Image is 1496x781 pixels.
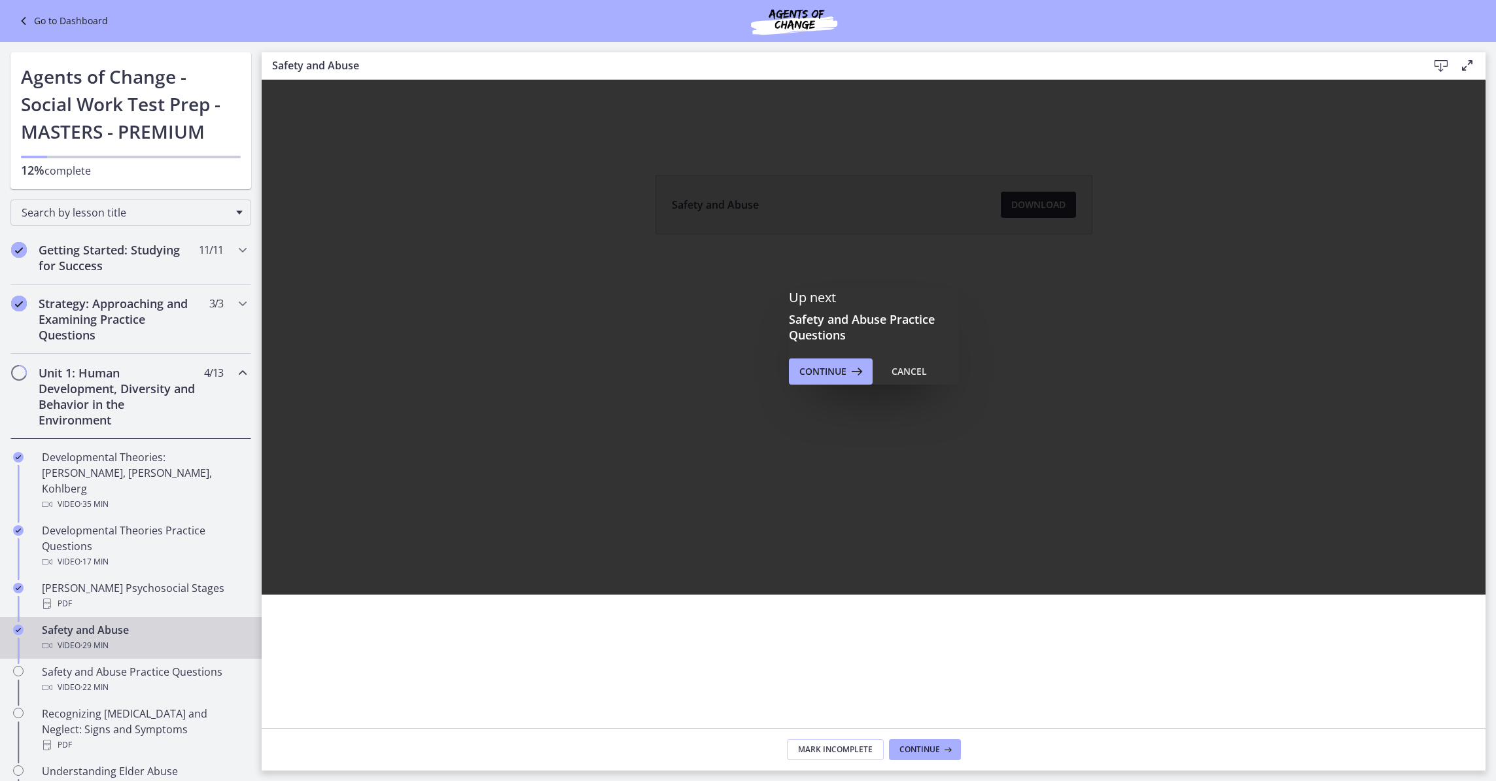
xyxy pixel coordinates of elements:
a: Go to Dashboard [16,13,108,29]
span: 12% [21,162,44,178]
i: Completed [13,525,24,536]
h2: Strategy: Approaching and Examining Practice Questions [39,296,198,343]
span: · 29 min [80,638,109,653]
div: Search by lesson title [10,200,251,226]
span: · 17 min [80,554,109,570]
i: Completed [13,583,24,593]
div: Developmental Theories: [PERSON_NAME], [PERSON_NAME], Kohlberg [42,449,246,512]
h3: Safety and Abuse Practice Questions [789,311,959,343]
span: Continue [799,364,846,379]
span: 4 / 13 [204,365,223,381]
span: 3 / 3 [209,296,223,311]
i: Completed [11,242,27,258]
span: Continue [899,744,940,755]
h2: Unit 1: Human Development, Diversity and Behavior in the Environment [39,365,198,428]
i: Completed [11,296,27,311]
div: Video [42,680,246,695]
button: Continue [789,358,873,385]
div: Video [42,496,246,512]
div: PDF [42,737,246,753]
span: · 35 min [80,496,109,512]
span: · 22 min [80,680,109,695]
div: PDF [42,596,246,612]
h3: Safety and Abuse [272,58,1407,73]
i: Completed [13,452,24,462]
button: Cancel [881,358,937,385]
p: complete [21,162,241,179]
div: Safety and Abuse Practice Questions [42,664,246,695]
div: Video [42,554,246,570]
button: Continue [889,739,961,760]
div: Recognizing [MEDICAL_DATA] and Neglect: Signs and Symptoms [42,706,246,753]
p: Up next [789,289,959,306]
span: Search by lesson title [22,205,230,220]
div: Safety and Abuse [42,622,246,653]
i: Completed [13,625,24,635]
span: Mark Incomplete [798,744,873,755]
h2: Getting Started: Studying for Success [39,242,198,273]
h1: Agents of Change - Social Work Test Prep - MASTERS - PREMIUM [21,63,241,145]
div: Cancel [892,364,927,379]
div: Developmental Theories Practice Questions [42,523,246,570]
button: Mark Incomplete [787,739,884,760]
div: [PERSON_NAME] Psychosocial Stages [42,580,246,612]
div: Video [42,638,246,653]
span: 11 / 11 [199,242,223,258]
img: Agents of Change [716,5,873,37]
